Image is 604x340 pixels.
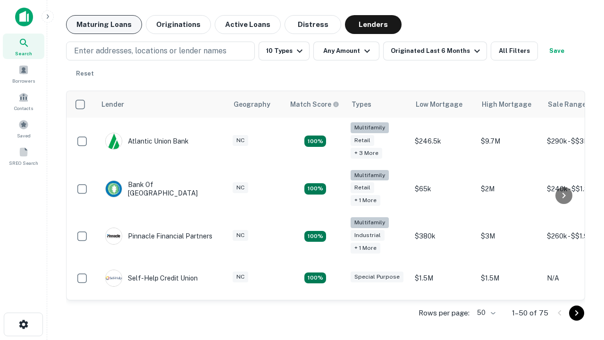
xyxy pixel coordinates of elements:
div: Pinnacle Financial Partners [105,228,212,245]
button: Originations [146,15,211,34]
button: Save your search to get updates of matches that match your search criteria. [542,42,572,60]
button: Enter addresses, locations or lender names [66,42,255,60]
div: Lender [101,99,124,110]
button: Maturing Loans [66,15,142,34]
div: Matching Properties: 10, hasApolloMatch: undefined [304,136,326,147]
div: NC [233,135,248,146]
td: $380k [410,212,476,260]
img: picture [106,270,122,286]
div: Types [352,99,371,110]
button: 10 Types [259,42,310,60]
button: Reset [70,64,100,83]
p: 1–50 of 75 [512,307,548,319]
div: Low Mortgage [416,99,462,110]
td: $1.5M [410,260,476,296]
div: Multifamily [351,217,389,228]
div: NC [233,272,248,282]
p: Enter addresses, locations or lender names [74,45,226,57]
th: Low Mortgage [410,91,476,118]
div: Multifamily [351,170,389,181]
div: NC [233,182,248,193]
span: Search [15,50,32,57]
a: Search [3,34,44,59]
div: Multifamily [351,122,389,133]
td: $65k [410,165,476,213]
div: Matching Properties: 17, hasApolloMatch: undefined [304,183,326,195]
img: picture [106,181,122,197]
div: NC [233,230,248,241]
th: Types [346,91,410,118]
td: $1.5M [476,260,542,296]
button: Distress [285,15,341,34]
button: Originated Last 6 Months [383,42,487,60]
td: $246.5k [410,118,476,165]
button: Go to next page [569,306,584,321]
div: Originated Last 6 Months [391,45,483,57]
td: $9.7M [476,118,542,165]
th: Capitalize uses an advanced AI algorithm to match your search with the best lender. The match sco... [285,91,346,118]
td: $3M [476,212,542,260]
div: + 1 more [351,195,380,206]
div: Matching Properties: 11, hasApolloMatch: undefined [304,272,326,284]
span: Contacts [14,104,33,112]
div: Bank Of [GEOGRAPHIC_DATA] [105,180,218,197]
button: All Filters [491,42,538,60]
img: picture [106,133,122,149]
th: Lender [96,91,228,118]
button: Any Amount [313,42,379,60]
div: Atlantic Union Bank [105,133,189,150]
a: SREO Search [3,143,44,169]
div: Retail [351,182,374,193]
div: 50 [473,306,497,320]
th: High Mortgage [476,91,542,118]
div: Sale Range [548,99,586,110]
th: Geography [228,91,285,118]
div: Retail [351,135,374,146]
img: capitalize-icon.png [15,8,33,26]
div: + 3 more [351,148,382,159]
span: Saved [17,132,31,139]
p: Rows per page: [419,307,470,319]
div: + 1 more [351,243,380,254]
div: Industrial [351,230,385,241]
td: $2M [476,165,542,213]
iframe: Chat Widget [557,264,604,310]
button: Active Loans [215,15,281,34]
div: Matching Properties: 13, hasApolloMatch: undefined [304,231,326,242]
img: picture [106,228,122,244]
div: Geography [234,99,270,110]
div: Special Purpose [351,272,403,282]
span: SREO Search [9,159,38,167]
button: Lenders [345,15,402,34]
a: Saved [3,116,44,141]
h6: Match Score [290,99,337,110]
a: Contacts [3,88,44,114]
a: Borrowers [3,61,44,86]
div: High Mortgage [482,99,531,110]
div: Capitalize uses an advanced AI algorithm to match your search with the best lender. The match sco... [290,99,339,110]
div: Self-help Credit Union [105,270,198,287]
span: Borrowers [12,77,35,85]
